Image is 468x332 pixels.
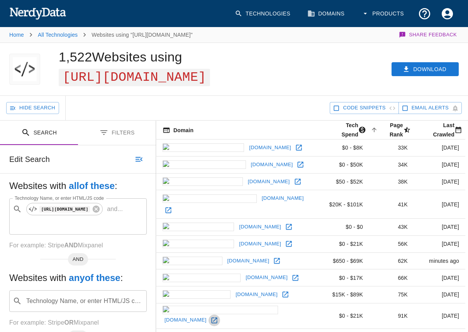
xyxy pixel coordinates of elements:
label: Technology Name, or enter HTML/JS code [15,195,104,201]
td: $0 - $17K [322,269,369,286]
td: [DATE] [414,140,465,157]
span: Show Code Snippets [343,104,385,112]
span: [URL][DOMAIN_NAME] [59,69,210,86]
a: Open kttunstall.com in new window [283,238,295,250]
button: Download [392,62,459,77]
button: Show Code Snippets [330,102,398,114]
code: [URL][DOMAIN_NAME] [39,206,90,213]
img: "https://rest.bandsintown.com" logo [13,54,37,85]
p: For example: Stripe Mixpanel [9,241,147,250]
a: [DOMAIN_NAME] [246,176,292,188]
td: $50 - $52K [322,173,369,190]
button: Filters [78,121,156,145]
td: 34K [369,156,414,173]
td: 91K [369,303,414,329]
a: Open anjunabeats.com in new window [295,159,306,170]
nav: breadcrumb [9,27,193,43]
a: [DOMAIN_NAME] [247,142,293,154]
td: 56K [369,235,414,252]
b: all of these [69,180,115,191]
a: Open casadecalexico.com in new window [163,204,174,216]
td: [DATE] [414,303,465,329]
p: For example: Stripe Mixpanel [9,318,147,327]
button: Products [357,2,410,25]
td: 66K [369,269,414,286]
td: 33K [369,140,414,157]
p: and ... [104,204,126,214]
span: A page popularity ranking based on a domain's backlinks. Smaller numbers signal more popular doma... [369,121,414,139]
td: [DATE] [414,235,465,252]
td: $650 - $69K [322,252,369,269]
a: [DOMAIN_NAME] [260,192,306,204]
td: 75K [369,286,414,303]
td: 43K [369,219,414,236]
td: $0 - $21K [322,235,369,252]
img: take6.com icon [163,257,222,265]
h1: 1,522 Websites using [59,49,210,83]
td: minutes ago [414,252,465,269]
img: karijobe.com icon [163,290,231,299]
td: $0 - $50K [322,156,369,173]
td: $0 - $21K [322,303,369,329]
span: The estimated minimum and maximum annual tech spend each webpage has, based on the free, freemium... [322,121,369,139]
td: 62K [369,252,414,269]
td: $0 - $8K [322,140,369,157]
div: [URL][DOMAIN_NAME] [26,203,103,215]
b: AND [64,242,78,249]
h5: Websites with : [9,272,147,284]
a: Open marknormandcomedy.com in new window [209,315,220,326]
b: any of these [69,272,120,283]
td: [DATE] [414,269,465,286]
a: Technologies [230,2,297,25]
img: nataliegrant.com icon [163,143,244,152]
td: $20K - $101K [322,190,369,219]
span: The registered domain name (i.e. "nerdydata.com"). [163,126,193,135]
button: Account Settings [436,2,459,25]
a: [DOMAIN_NAME] [237,238,283,250]
span: Most recent date this website was successfully crawled [414,121,465,139]
button: Get email alerts with newly found website results. Click to enable. [398,102,462,114]
a: [DOMAIN_NAME] [237,221,283,233]
td: 38K [369,173,414,190]
td: $15K - $89K [322,286,369,303]
a: Domains [303,2,351,25]
td: 41K [369,190,414,219]
a: [DOMAIN_NAME] [249,159,295,171]
p: Websites using "[URL][DOMAIN_NAME]" [92,31,193,39]
img: anjunabeats.com icon [163,160,246,169]
a: Open karijobe.com in new window [280,289,291,300]
a: Open cloudcult.com in new window [283,221,295,233]
td: [DATE] [414,219,465,236]
span: AND [68,255,88,263]
a: Open nataliegrant.com in new window [293,142,305,153]
b: OR [64,319,73,326]
img: marknormandcomedy.com icon [163,306,278,314]
a: All Technologies [38,32,78,38]
td: [DATE] [414,190,465,219]
a: [DOMAIN_NAME] [226,255,271,267]
td: $0 - $0 [322,219,369,236]
td: [DATE] [414,173,465,190]
a: Home [9,32,24,38]
a: [DOMAIN_NAME] [163,314,209,326]
a: Open cyndilauper.com in new window [292,176,304,187]
img: cloudcult.com icon [163,223,234,231]
td: [DATE] [414,286,465,303]
a: [DOMAIN_NAME] [234,289,280,301]
img: casadecalexico.com icon [163,194,257,203]
img: korpiklaani.com icon [163,274,241,282]
td: [DATE] [414,156,465,173]
button: Hide Search [6,102,59,114]
button: Share Feedback [398,27,459,43]
h6: Edit Search [9,153,50,165]
button: Support and Documentation [413,2,436,25]
a: Open take6.com in new window [271,255,283,267]
a: [DOMAIN_NAME] [244,272,290,284]
img: cyndilauper.com icon [163,177,243,186]
a: Open korpiklaani.com in new window [290,272,301,284]
h5: Websites with : [9,180,147,192]
img: NerdyData.com [9,5,66,21]
img: kttunstall.com icon [163,240,234,248]
span: Get email alerts with newly found website results. Click to enable. [412,104,449,112]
